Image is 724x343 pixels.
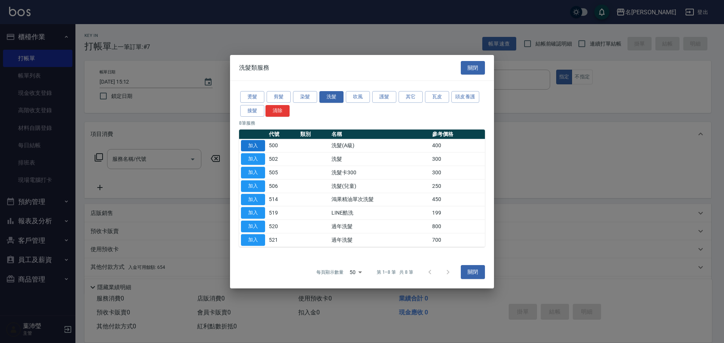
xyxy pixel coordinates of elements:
[430,193,485,206] td: 450
[241,221,265,232] button: 加入
[239,119,485,126] p: 8 筆服務
[267,220,298,233] td: 520
[430,139,485,152] td: 400
[241,153,265,165] button: 加入
[461,265,485,279] button: 關閉
[430,166,485,179] td: 300
[372,91,396,103] button: 護髮
[265,105,290,117] button: 清除
[330,233,430,247] td: 過年洗髮
[399,91,423,103] button: 其它
[330,206,430,220] td: LINE酷洗
[267,193,298,206] td: 514
[347,262,365,282] div: 50
[461,61,485,75] button: 關閉
[330,193,430,206] td: 鴻果精油單次洗髮
[377,269,413,276] p: 第 1–8 筆 共 8 筆
[239,64,269,72] span: 洗髮類服務
[267,233,298,247] td: 521
[240,91,264,103] button: 燙髮
[319,91,344,103] button: 洗髮
[241,207,265,219] button: 加入
[430,179,485,193] td: 250
[267,139,298,152] td: 500
[241,167,265,178] button: 加入
[241,180,265,192] button: 加入
[330,139,430,152] td: 洗髮(A級)
[267,206,298,220] td: 519
[267,166,298,179] td: 505
[425,91,449,103] button: 瓦皮
[241,140,265,151] button: 加入
[267,91,291,103] button: 剪髮
[346,91,370,103] button: 吹風
[330,220,430,233] td: 過年洗髮
[430,129,485,139] th: 參考價格
[316,269,344,276] p: 每頁顯示數量
[267,129,298,139] th: 代號
[451,91,479,103] button: 頭皮養護
[240,105,264,117] button: 接髮
[330,129,430,139] th: 名稱
[330,166,430,179] td: 洗髮卡300
[430,206,485,220] td: 199
[241,234,265,246] button: 加入
[330,179,430,193] td: 洗髮(兒童)
[293,91,317,103] button: 染髮
[267,179,298,193] td: 506
[298,129,330,139] th: 類別
[330,152,430,166] td: 洗髮
[267,152,298,166] td: 502
[241,194,265,205] button: 加入
[430,152,485,166] td: 300
[430,220,485,233] td: 800
[430,233,485,247] td: 700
